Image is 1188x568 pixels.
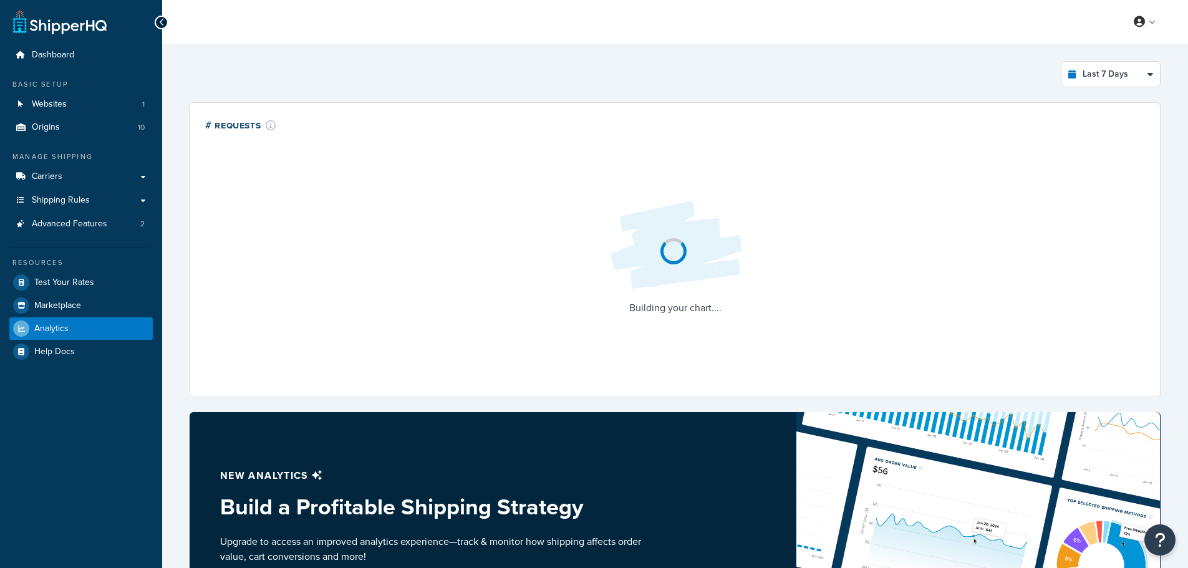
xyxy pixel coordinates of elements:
[9,258,153,268] div: Resources
[34,324,69,334] span: Analytics
[9,116,153,139] a: Origins10
[220,534,645,564] p: Upgrade to access an improved analytics experience—track & monitor how shipping affects order val...
[205,118,276,132] div: # Requests
[140,219,145,229] span: 2
[142,99,145,110] span: 1
[9,213,153,236] a: Advanced Features2
[34,347,75,357] span: Help Docs
[1144,524,1176,556] button: Open Resource Center
[32,171,62,182] span: Carriers
[9,116,153,139] li: Origins
[9,93,153,116] a: Websites1
[32,195,90,206] span: Shipping Rules
[9,79,153,90] div: Basic Setup
[34,301,81,311] span: Marketplace
[220,467,645,484] p: New analytics
[601,299,750,317] p: Building your chart....
[9,165,153,188] a: Carriers
[9,93,153,116] li: Websites
[32,50,74,60] span: Dashboard
[220,494,645,519] h3: Build a Profitable Shipping Strategy
[138,122,145,133] span: 10
[34,277,94,288] span: Test Your Rates
[9,152,153,162] div: Manage Shipping
[32,99,67,110] span: Websites
[9,189,153,212] a: Shipping Rules
[9,213,153,236] li: Advanced Features
[9,271,153,294] a: Test Your Rates
[32,219,107,229] span: Advanced Features
[32,122,60,133] span: Origins
[9,340,153,363] a: Help Docs
[9,317,153,340] a: Analytics
[601,191,750,299] img: Loading...
[9,44,153,67] a: Dashboard
[9,294,153,317] a: Marketplace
